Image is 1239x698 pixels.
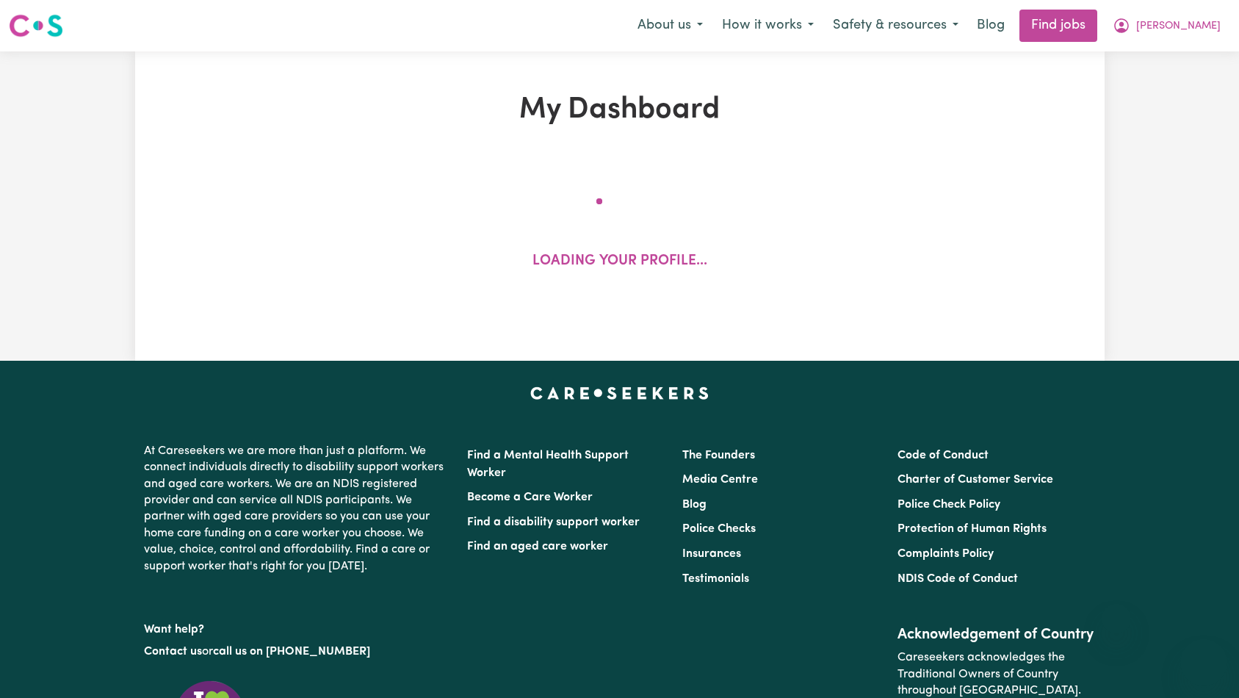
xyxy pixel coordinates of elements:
[9,9,63,43] a: Careseekers logo
[897,626,1095,644] h2: Acknowledgement of Country
[467,541,608,553] a: Find an aged care worker
[628,10,712,41] button: About us
[1102,604,1131,633] iframe: Close message
[897,450,989,461] a: Code of Conduct
[682,474,758,486] a: Media Centre
[1019,10,1097,42] a: Find jobs
[823,10,968,41] button: Safety & resources
[897,499,1000,511] a: Police Check Policy
[144,616,449,638] p: Want help?
[467,517,640,528] a: Find a disability support worker
[682,523,756,535] a: Police Checks
[682,573,749,585] a: Testimonials
[682,450,755,461] a: The Founders
[530,387,709,399] a: Careseekers home page
[467,450,629,479] a: Find a Mental Health Support Worker
[213,646,370,658] a: call us on [PHONE_NUMBER]
[306,93,934,128] h1: My Dashboard
[712,10,823,41] button: How it works
[897,523,1047,535] a: Protection of Human Rights
[897,548,994,560] a: Complaints Policy
[467,492,593,503] a: Become a Care Worker
[144,646,202,658] a: Contact us
[897,474,1053,486] a: Charter of Customer Service
[682,548,741,560] a: Insurances
[1136,18,1221,35] span: [PERSON_NAME]
[1180,639,1227,686] iframe: Button to launch messaging window
[144,437,449,580] p: At Careseekers we are more than just a platform. We connect individuals directly to disability su...
[682,499,707,511] a: Blog
[144,638,449,666] p: or
[1103,10,1230,41] button: My Account
[532,251,707,273] p: Loading your profile...
[968,10,1014,42] a: Blog
[9,12,63,39] img: Careseekers logo
[897,573,1018,585] a: NDIS Code of Conduct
